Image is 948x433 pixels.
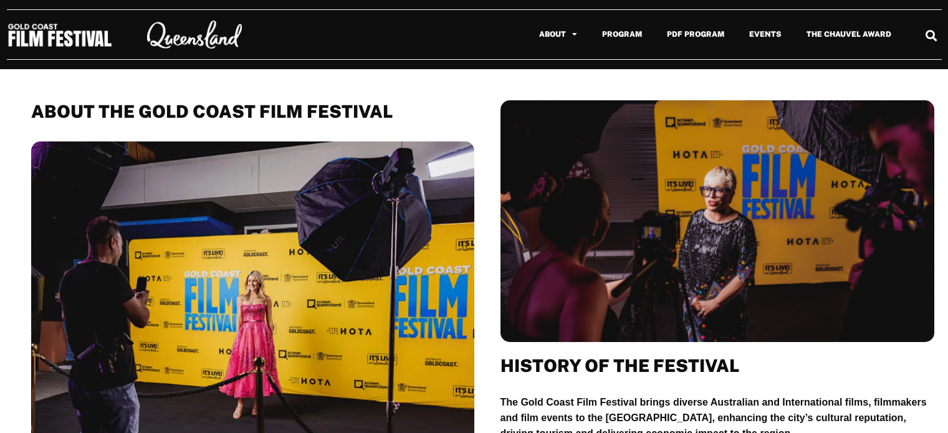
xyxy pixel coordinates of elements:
[794,20,904,49] a: The Chauvel Award
[654,20,737,49] a: PDF Program
[921,25,941,45] div: Search
[590,20,654,49] a: Program
[527,20,590,49] a: About
[500,354,934,377] h2: History of the Festival
[31,100,474,123] h2: About THE GOLD COAST FILM FESTIVAL​
[271,20,904,49] nav: Menu
[737,20,794,49] a: Events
